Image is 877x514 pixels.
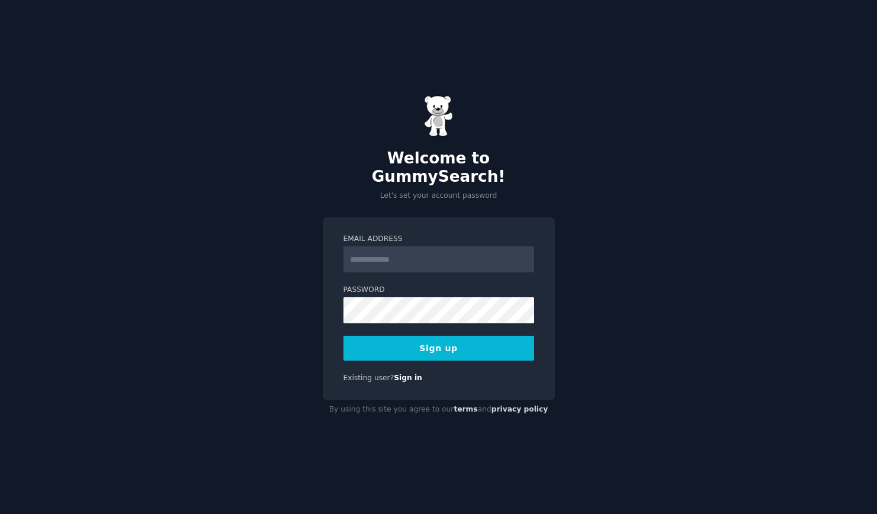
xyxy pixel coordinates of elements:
[343,285,534,295] label: Password
[343,374,394,382] span: Existing user?
[323,400,555,419] div: By using this site you agree to our and
[394,374,422,382] a: Sign in
[323,191,555,201] p: Let's set your account password
[454,405,477,413] a: terms
[343,234,534,245] label: Email Address
[323,149,555,187] h2: Welcome to GummySearch!
[343,336,534,361] button: Sign up
[491,405,548,413] a: privacy policy
[424,95,454,137] img: Gummy Bear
